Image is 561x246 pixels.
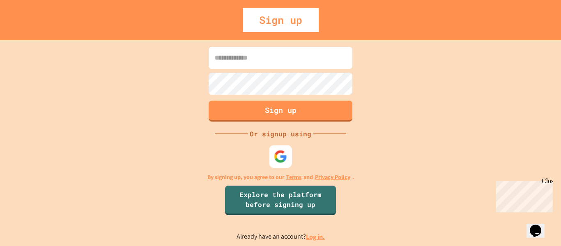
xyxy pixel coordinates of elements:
div: Or signup using [248,129,313,139]
img: google-icon.svg [274,149,287,163]
a: Explore the platform before signing up [225,186,336,215]
a: Log in. [306,232,325,241]
div: Chat with us now!Close [3,3,57,52]
p: By signing up, you agree to our and . [207,173,354,182]
a: Privacy Policy [315,173,350,182]
iframe: chat widget [493,177,553,212]
button: Sign up [209,101,352,122]
a: Terms [286,173,301,182]
p: Already have an account? [237,232,325,242]
div: Sign up [243,8,319,32]
iframe: chat widget [527,213,553,238]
